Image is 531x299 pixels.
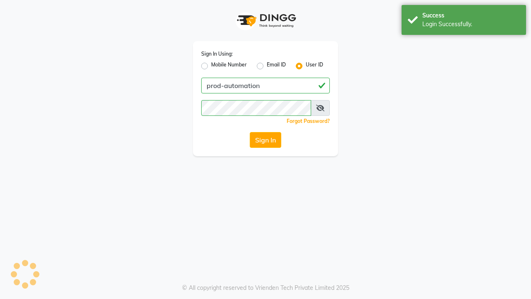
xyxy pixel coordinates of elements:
[232,8,299,33] img: logo1.svg
[201,50,233,58] label: Sign In Using:
[211,61,247,71] label: Mobile Number
[306,61,323,71] label: User ID
[267,61,286,71] label: Email ID
[250,132,281,148] button: Sign In
[201,100,311,116] input: Username
[287,118,330,124] a: Forgot Password?
[201,78,330,93] input: Username
[422,20,520,29] div: Login Successfully.
[422,11,520,20] div: Success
